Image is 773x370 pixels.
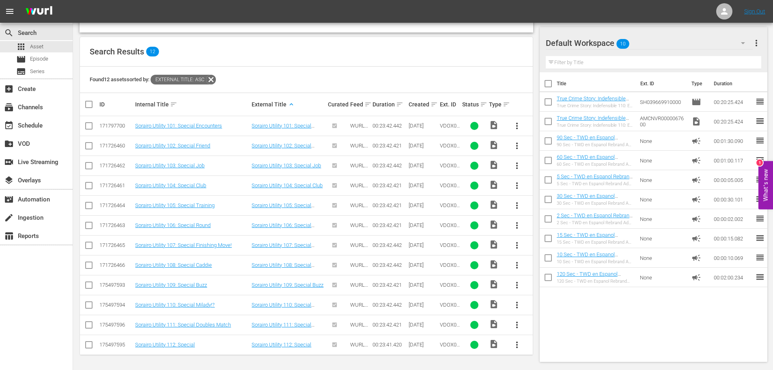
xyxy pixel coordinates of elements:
div: External Title [252,100,325,109]
span: Video [489,160,499,170]
a: Sorairo Utility 107: Special Finishing Move! [252,242,314,254]
span: WURL Feed [350,202,368,214]
span: Video [489,279,499,289]
th: Ext. ID [635,72,687,95]
span: Reports [4,231,14,241]
button: Open Feedback Widget [758,161,773,209]
a: Sorairo Utility 103: Special Job [135,162,205,169]
th: Duration [709,72,758,95]
td: None [637,229,689,248]
a: Sorairo Utility 108: Special Caddie [252,262,314,274]
span: VDOX0000000000048046 [440,162,460,181]
div: 175497593 [99,282,133,288]
button: more_vert [507,315,527,335]
div: 171726462 [99,162,133,169]
div: True Crime Story: Indefensible 110: El elefante en el útero [557,103,633,108]
div: [DATE] [409,262,437,268]
div: Type [489,100,504,109]
a: Sorairo Utility 112: Special [252,342,311,348]
span: Search Results [90,47,144,56]
span: VDOX0000000000048051 [440,262,460,280]
div: Created [409,100,437,109]
span: sort [480,101,487,108]
td: None [637,190,689,209]
div: 171726460 [99,143,133,149]
span: VDOX0000000000048050 [440,242,460,260]
div: [DATE] [409,322,437,328]
span: VDOX0000000000048055 [440,342,460,360]
span: more_vert [512,181,522,190]
span: Video [489,339,499,349]
span: WURL Feed [350,262,368,274]
div: [DATE] [409,282,437,288]
td: None [637,248,689,268]
div: 90 Sec - TWD en Espanol Rebrand Ad Slates-90s- SLATE [557,142,633,147]
div: 00:23:42.421 [373,182,406,188]
a: Sorairo Utility 102: Special Friend [252,143,314,155]
span: Video [489,180,499,190]
span: WURL Feed [350,342,368,354]
span: Ad [691,253,701,263]
td: AMCNVR0000067600 [637,112,689,131]
span: Series [16,67,26,76]
a: Sorairo Utility 105: Special Training [135,202,215,208]
a: True Crime Story: Indefensible 110: El elefante en el útero [557,95,629,108]
div: 5 Sec - TWD en Espanol Rebrand Ad Slates-5s- SLATE [557,181,633,186]
div: 175497595 [99,342,133,348]
div: 120 Sec - TWD en Espanol Rebrand Ad Slates-120s- SLATE [557,279,633,284]
a: Sorairo Utility 110: Special Milady!? [252,302,314,314]
span: Video [489,120,499,130]
div: 175497594 [99,302,133,308]
button: more_vert [507,116,527,136]
span: Video [489,240,499,249]
a: Sorairo Utility 105: Special Training [252,202,314,214]
span: Video [489,319,499,329]
span: Video [489,220,499,229]
a: 120 Sec - TWD en Espanol Rebrand Ad Slates-120s- SLATE [557,271,630,283]
a: Sorairo Utility 112: Special [135,342,195,348]
span: reorder [755,97,765,106]
button: more_vert [751,33,761,53]
span: Series [30,67,45,76]
a: Sorairo Utility 101: Special Encounters [252,123,314,135]
span: more_vert [512,300,522,310]
div: Feed [350,100,370,109]
span: reorder [755,116,765,126]
a: Sorairo Utility 110: Special Milady!? [135,302,215,308]
a: Sign Out [744,8,765,15]
span: sort [503,101,510,108]
div: 00:23:41.420 [373,342,406,348]
div: 171726463 [99,222,133,228]
a: Sorairo Utility 109: Special Buzz [252,282,323,288]
div: 60 Sec - TWD en Espanol Rebrand Ad Slates-60s- SLATE [557,162,633,167]
div: 171726464 [99,202,133,208]
button: more_vert [507,176,527,195]
td: None [637,209,689,229]
span: VDOX0000000000048045 [440,143,460,161]
th: Title [557,72,635,95]
div: 171726465 [99,242,133,248]
a: Sorairo Utility 106: Special Round [135,222,211,228]
button: more_vert [507,196,527,215]
span: more_vert [512,260,522,270]
span: Video [489,200,499,210]
span: sort [396,101,403,108]
span: sort [364,101,372,108]
span: Episode [691,97,701,107]
span: VDOX0000000000048053 [440,302,460,320]
span: External Title: asc [151,75,206,84]
span: Search [4,28,14,38]
span: Overlays [4,175,14,185]
span: more_vert [512,240,522,250]
span: WURL Feed [350,302,368,314]
a: 90 Sec - TWD en Espanol Rebrand Ad Slates-90s- SLATE [557,134,627,147]
span: Ad [691,195,701,204]
span: WURL Feed [350,222,368,234]
span: WURL Feed [350,123,368,135]
span: Episode [30,55,48,63]
a: Sorairo Utility 111: Special Doubles Match [135,322,231,328]
div: [DATE] [409,123,437,129]
div: [DATE] [409,242,437,248]
span: WURL Feed [350,182,368,195]
span: Ingestion [4,213,14,223]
